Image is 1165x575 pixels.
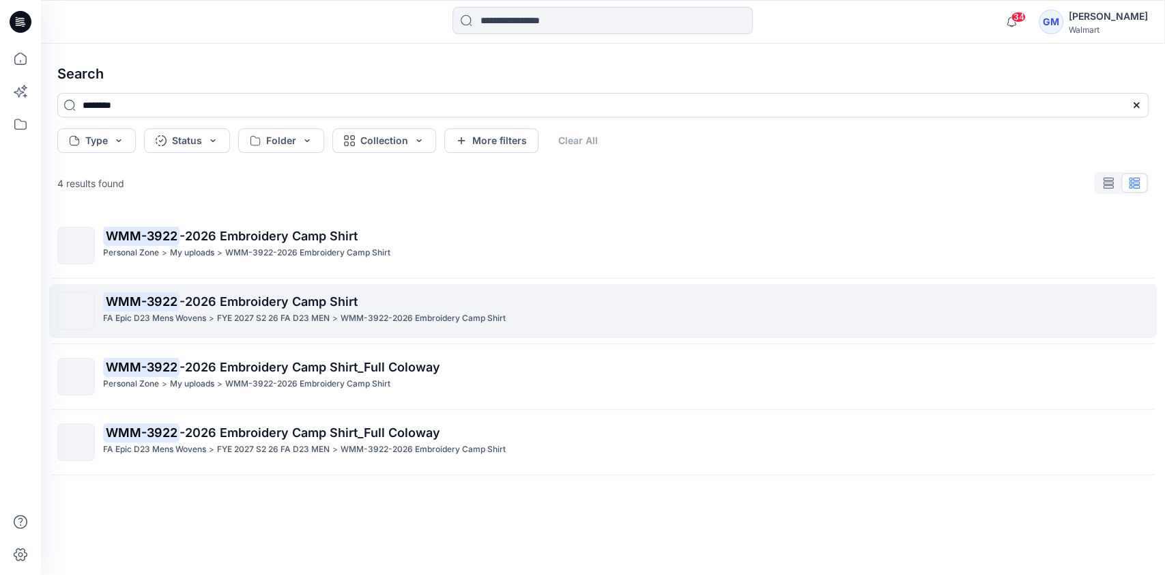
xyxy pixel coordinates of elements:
[49,415,1157,469] a: WMM-3922-2026 Embroidery Camp Shirt_Full ColowayFA Epic D23 Mens Wovens>FYE 2027 S2 26 FA D23 MEN...
[217,311,330,326] p: FYE 2027 S2 26 FA D23 MEN
[46,55,1160,93] h4: Search
[170,377,214,391] p: My uploads
[1011,12,1026,23] span: 34
[332,311,338,326] p: >
[1069,8,1148,25] div: [PERSON_NAME]
[57,176,124,191] p: 4 results found
[103,357,179,376] mark: WMM-3922
[444,128,538,153] button: More filters
[103,292,179,311] mark: WMM-3922
[144,128,230,153] button: Status
[217,443,330,457] p: FYE 2027 S2 26 FA D23 MEN
[332,443,338,457] p: >
[103,226,179,245] mark: WMM-3922
[332,128,436,153] button: Collection
[1069,25,1148,35] div: Walmart
[217,246,222,260] p: >
[209,311,214,326] p: >
[103,377,159,391] p: Personal Zone
[179,294,358,309] span: -2026 Embroidery Camp Shirt
[49,219,1157,272] a: WMM-3922-2026 Embroidery Camp ShirtPersonal Zone>My uploads>WMM-3922-2026 Embroidery Camp Shirt
[225,246,390,260] p: WMM-3922-2026 Embroidery Camp Shirt
[57,128,136,153] button: Type
[225,377,390,391] p: WMM-3922-2026 Embroidery Camp Shirt
[217,377,222,391] p: >
[162,246,167,260] p: >
[341,443,506,457] p: WMM-3922-2026 Embroidery Camp Shirt
[103,246,159,260] p: Personal Zone
[162,377,167,391] p: >
[209,443,214,457] p: >
[341,311,506,326] p: WMM-3922-2026 Embroidery Camp Shirt
[49,284,1157,338] a: WMM-3922-2026 Embroidery Camp ShirtFA Epic D23 Mens Wovens>FYE 2027 S2 26 FA D23 MEN>WMM-3922-202...
[179,229,358,243] span: -2026 Embroidery Camp Shirt
[1039,10,1063,34] div: GM
[179,425,440,440] span: -2026 Embroidery Camp Shirt_Full Coloway
[170,246,214,260] p: My uploads
[179,360,440,374] span: -2026 Embroidery Camp Shirt_Full Coloway
[238,128,324,153] button: Folder
[103,443,206,457] p: FA Epic D23 Mens Wovens
[49,350,1157,404] a: WMM-3922-2026 Embroidery Camp Shirt_Full ColowayPersonal Zone>My uploads>WMM-3922-2026 Embroidery...
[103,423,179,442] mark: WMM-3922
[103,311,206,326] p: FA Epic D23 Mens Wovens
